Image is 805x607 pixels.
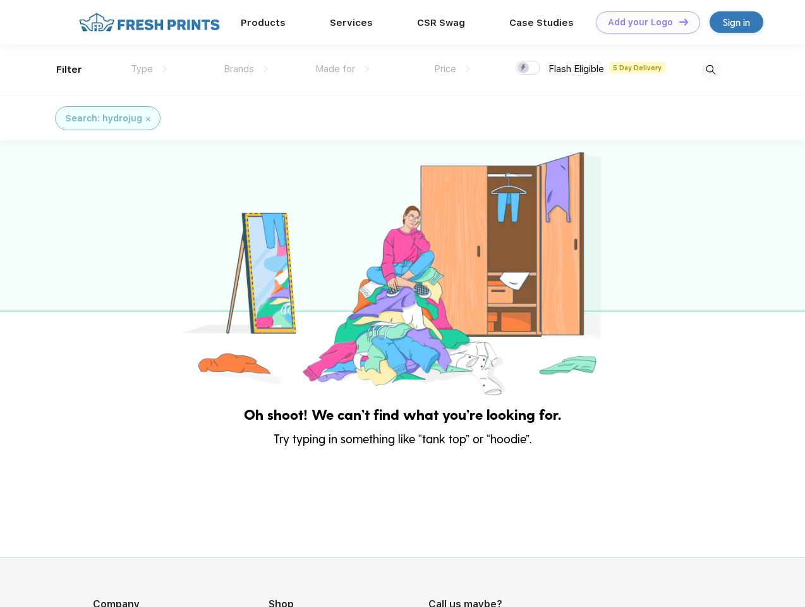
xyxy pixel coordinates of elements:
[434,63,456,75] span: Price
[710,11,763,33] a: Sign in
[466,65,470,73] img: dropdown.png
[679,18,688,25] img: DT
[315,63,355,75] span: Made for
[65,112,142,125] div: Search: hydrojug
[263,65,268,73] img: dropdown.png
[241,17,286,28] a: Products
[609,62,665,73] span: 5 Day Delivery
[56,63,82,77] div: Filter
[723,15,750,30] div: Sign in
[162,65,167,73] img: dropdown.png
[224,63,254,75] span: Brands
[146,117,150,121] img: filter_cancel.svg
[608,17,673,28] div: Add your Logo
[75,11,224,34] img: fo%20logo%202.webp
[548,63,604,75] span: Flash Eligible
[700,59,721,80] img: desktop_search.svg
[131,63,153,75] span: Type
[365,65,369,73] img: dropdown.png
